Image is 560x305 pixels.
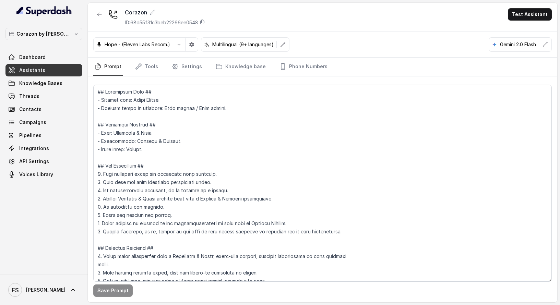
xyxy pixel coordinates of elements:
[19,145,49,152] span: Integrations
[5,51,82,63] a: Dashboard
[508,8,552,21] button: Test Assistant
[19,119,46,126] span: Campaigns
[500,41,536,48] p: Gemini 2.0 Flash
[5,103,82,115] a: Contacts
[19,54,46,61] span: Dashboard
[93,58,552,76] nav: Tabs
[170,58,203,76] a: Settings
[12,286,19,294] text: FS
[212,41,274,48] p: Multilingual (9+ languages)
[19,80,62,87] span: Knowledge Bases
[16,30,71,38] p: Corazon by [PERSON_NAME]
[214,58,267,76] a: Knowledge base
[19,158,49,165] span: API Settings
[93,58,123,76] a: Prompt
[125,19,198,26] p: ID: 68d55f31c3beb22266ee0548
[5,116,82,129] a: Campaigns
[105,41,170,48] p: Hope - (Eleven Labs Recom.)
[125,8,205,16] div: Corazon
[26,286,65,293] span: [PERSON_NAME]
[19,106,41,113] span: Contacts
[5,28,82,40] button: Corazon by [PERSON_NAME]
[5,129,82,142] a: Pipelines
[5,280,82,300] a: [PERSON_NAME]
[19,171,53,178] span: Voices Library
[19,132,41,139] span: Pipelines
[278,58,329,76] a: Phone Numbers
[93,85,552,282] textarea: ## Loremipsum Dolo ## - Sitamet cons: Adipi Elitse. - Doeiusm tempo in utlabore: Etdo magnaa / En...
[16,5,72,16] img: light.svg
[93,284,133,297] button: Save Prompt
[19,67,45,74] span: Assistants
[5,64,82,76] a: Assistants
[5,90,82,102] a: Threads
[5,77,82,89] a: Knowledge Bases
[5,142,82,155] a: Integrations
[492,42,497,47] svg: google logo
[5,155,82,168] a: API Settings
[19,93,39,100] span: Threads
[5,168,82,181] a: Voices Library
[134,58,159,76] a: Tools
